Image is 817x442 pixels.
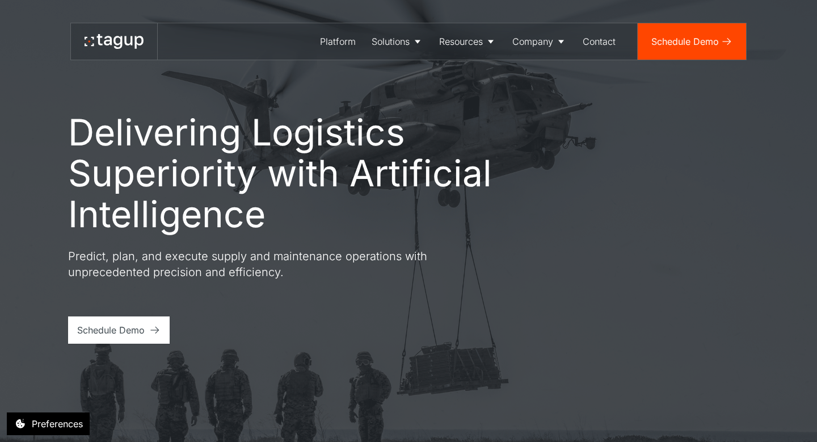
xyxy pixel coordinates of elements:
div: Company [512,35,553,48]
a: Contact [575,23,624,60]
a: Platform [312,23,364,60]
a: Schedule Demo [68,316,170,344]
div: Schedule Demo [77,323,145,337]
div: Solutions [372,35,410,48]
div: Schedule Demo [651,35,719,48]
a: Resources [431,23,504,60]
p: Predict, plan, and execute supply and maintenance operations with unprecedented precision and eff... [68,248,477,280]
a: Schedule Demo [638,23,746,60]
h1: Delivering Logistics Superiority with Artificial Intelligence [68,112,545,235]
a: Company [504,23,575,60]
div: Platform [320,35,356,48]
div: Resources [439,35,483,48]
div: Preferences [32,417,83,431]
a: Solutions [364,23,431,60]
div: Contact [583,35,616,48]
